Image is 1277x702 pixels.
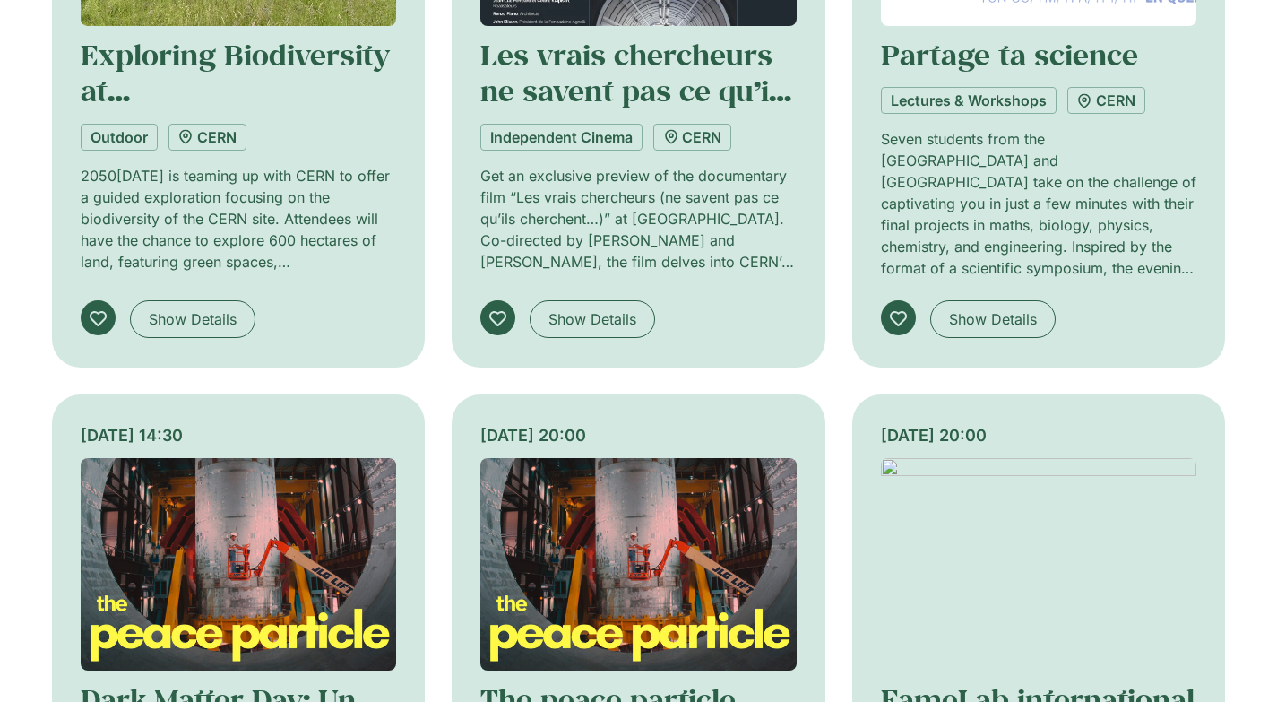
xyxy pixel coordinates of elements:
a: CERN [168,124,246,151]
p: 2050[DATE] is teaming up with CERN to offer a guided exploration focusing on the biodiversity of ... [81,165,397,273]
div: [DATE] 20:00 [881,423,1197,447]
a: Lectures & Workshops [881,87,1057,114]
div: [DATE] 14:30 [81,423,397,447]
a: CERN [1067,87,1145,114]
a: Partage ta science [881,36,1138,74]
span: Show Details [548,308,636,330]
a: CERN [653,124,731,151]
a: Outdoor [81,124,158,151]
a: Exploring Biodiversity at [GEOGRAPHIC_DATA] [81,36,390,146]
a: Les vrais chercheurs ne savent pas ce qu’ils cherchent… [480,36,792,146]
span: Show Details [149,308,237,330]
p: Get an exclusive preview of the documentary film “Les vrais chercheurs (ne savent pas ce qu’ils c... [480,165,797,273]
a: Independent Cinema [480,124,643,151]
span: Show Details [949,308,1037,330]
a: Show Details [530,300,655,338]
a: Show Details [930,300,1056,338]
p: Seven students from the [GEOGRAPHIC_DATA] and [GEOGRAPHIC_DATA] take on the challenge of captivat... [881,128,1197,279]
a: Show Details [130,300,255,338]
div: [DATE] 20:00 [480,423,797,447]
